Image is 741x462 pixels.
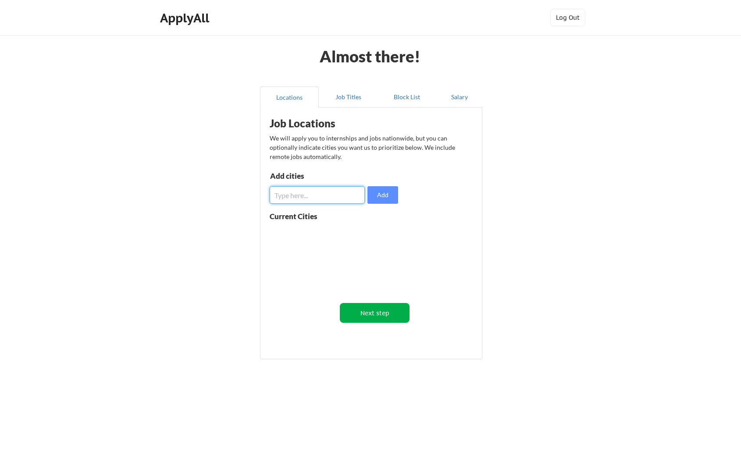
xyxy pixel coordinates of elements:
[340,303,410,323] button: Next step
[367,186,398,204] button: Add
[270,118,380,129] div: Job Locations
[270,213,336,220] div: Current Cities
[270,186,365,204] input: Type here...
[378,87,436,108] button: Block List
[270,172,361,180] div: Add cities
[319,87,378,108] button: Job Titles
[160,11,212,25] div: ApplyAll
[260,87,319,108] button: Locations
[270,134,471,161] div: We will apply you to internships and jobs nationwide, but you can optionally indicate cities you ...
[436,87,482,108] button: Salary
[550,9,585,26] button: Log Out
[309,48,431,64] div: Almost there!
